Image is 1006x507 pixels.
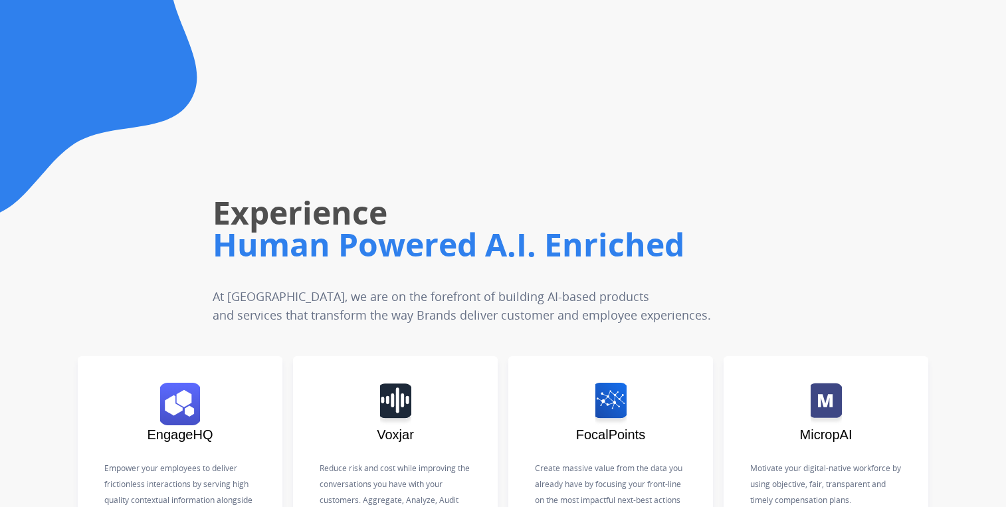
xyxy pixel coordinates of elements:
h1: Human Powered A.I. Enriched [213,223,720,266]
span: FocalPoints [576,427,646,442]
img: logo [380,383,411,425]
span: MicropAI [800,427,853,442]
span: Voxjar [377,427,414,442]
img: logo [811,383,842,425]
h1: Experience [213,191,720,234]
p: At [GEOGRAPHIC_DATA], we are on the forefront of building AI-based products and services that tra... [213,287,720,324]
img: logo [595,383,627,425]
img: logo [160,383,200,425]
span: EngageHQ [148,427,213,442]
